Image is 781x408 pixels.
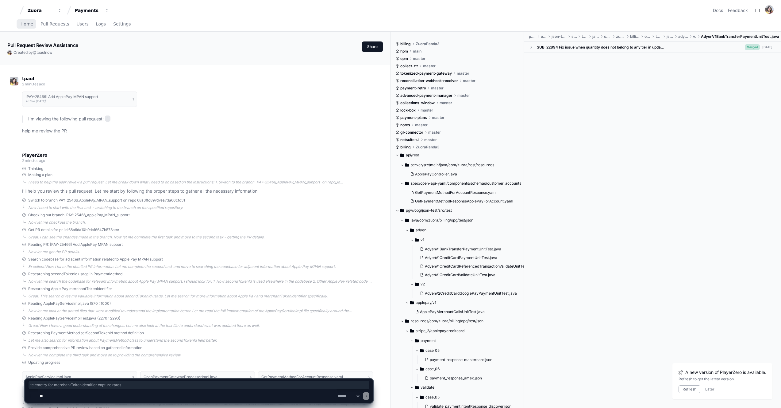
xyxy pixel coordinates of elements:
[685,369,766,375] span: A new version of PlayerZero is available.
[415,190,497,195] span: GetPaymentMethodForAccountResponse.yaml
[428,130,441,135] span: master
[415,236,419,244] svg: Directory
[75,7,101,14] div: Payments
[22,158,45,163] span: 2 minutes ago
[630,34,640,39] span: billing
[417,271,535,279] button: AdyenV1CreditCardValidateUnitTest.java
[678,34,688,39] span: adyen
[667,34,673,39] span: json
[408,170,517,178] button: ApplePayController.java
[425,264,536,269] span: AdyenV1CreditCardReferencedTransactionValidateUnitTest.java
[22,76,34,81] span: tpaul
[45,50,52,55] span: now
[7,50,12,55] img: ACg8ocJp4l0LCSiC5MWlEh794OtQNs1DKYp4otTGwJyAKUZvwXkNnmc=s96-c
[400,100,435,105] span: collections-window
[10,77,18,85] img: ACg8ocJp4l0LCSiC5MWlEh794OtQNs1DKYp4otTGwJyAKUZvwXkNnmc=s96-c
[400,64,418,69] span: collect-rtr
[415,123,428,127] span: master
[457,71,469,76] span: master
[529,34,536,39] span: pgw
[420,347,424,354] svg: Directory
[410,327,414,335] svg: Directory
[40,17,69,31] a: Pull Requests
[405,317,409,325] svg: Directory
[7,42,78,48] app-text-character-animate: Pull Request Review Assistance
[421,237,424,242] span: v1
[537,45,664,50] div: SUB-22894 Fix issue when quantity does not belong to any tier in upda…
[28,294,373,299] div: Great! This search gives me valuable information about secondTokenId usage. Let me search for mor...
[413,308,525,316] button: ApplePayMerchantCallsUnitTest.java
[400,123,410,127] span: notes
[616,34,625,39] span: zuora
[28,116,373,123] p: I'm viewing the following pull request:
[28,360,60,365] span: Updating progress
[28,205,373,210] div: Now I need to start with the first task - switching to the branch on the specified repository.
[21,22,33,26] span: Home
[28,166,43,171] span: Thinking
[422,355,521,364] button: payment_response_mastercard.json
[745,44,760,50] span: Merged
[400,160,521,170] button: server/src/main/java/com/zuora/rest/resources
[28,220,373,225] div: Now let me checkout the branch.
[425,348,440,353] span: case_05
[415,280,419,288] svg: Directory
[425,273,495,277] span: AdyenV1CreditCardValidateUnitTest.java
[400,108,416,113] span: lock-box
[410,336,524,346] button: payment
[28,338,373,343] div: Let me also search for information about PaymentMethod class to understand the secondTokenId fiel...
[28,227,119,232] span: Get PR details for pr_id 68b6da10b9dcf6647b573aee
[440,100,452,105] span: master
[113,22,131,26] span: Settings
[28,242,123,247] span: Reading PR: [PAY-25466] Add ApplePay MPAN support
[400,316,524,326] button: resources/com/zuora/billing/opg/test/json
[411,163,494,167] span: server/src/main/java/com/zuora/rest/resources
[416,228,426,233] span: adyen
[420,309,485,314] span: ApplePayMerchantCallsUnitTest.java
[408,188,517,197] button: GetPaymentMethodForAccountResponse.yaml
[28,316,120,321] span: Reading ApplePayServiceImplTest.java (2270 : 2290)
[405,298,529,308] button: applepay/v1
[28,279,373,284] div: Now let me search the codebase for relevant information about Apple Pay MPAN support. I should lo...
[416,145,440,150] span: ZuoraPanda3
[28,172,52,177] span: Making a plan
[417,289,530,298] button: AdyenV2CreditCardGooglePayPaymentUnitTest.java
[417,253,535,262] button: AdyenV1CreditCardPaymentUnitTest.java
[405,161,409,169] svg: Directory
[713,7,723,14] a: Docs
[552,34,566,39] span: json-test
[425,291,517,296] span: AdyenV2CreditCardGooglePayPaymentUnitTest.java
[705,387,714,392] button: Later
[22,92,137,107] button: [PAY-25466] Add ApplePay MPAN supportActive [DATE]1
[571,34,577,39] span: src
[22,153,47,157] span: PlayerZero
[28,198,185,203] span: Switch to branch PAY-25466_ApplePAy_MPAN_support on repo 68a3ffc897d7ea73a60cfd51
[410,299,414,306] svg: Directory
[425,367,440,371] span: case_06
[28,301,111,306] span: Reading ApplePayServiceImpl.java (870 : 1000)
[416,41,440,46] span: ZuoraPanda3
[96,17,106,31] a: Logs
[701,34,779,39] span: AdyenV1BankTransferPaymentUnitTest.java
[413,49,421,54] span: main
[400,207,404,214] svg: Directory
[406,208,452,213] span: pgw/opg/json-test/src/test
[405,180,409,187] svg: Directory
[424,137,437,142] span: master
[28,353,373,358] div: Now let me complete the third task and move on to providing the comprehensive review.
[405,225,529,235] button: adyen
[430,357,492,362] span: payment_response_mastercard.json
[28,7,54,14] div: Zuora
[28,323,373,328] div: Great! Now I have a good understanding of the changes. Let me also look at the test file to under...
[400,93,452,98] span: advanced-payment-manager
[33,50,37,55] span: @
[592,34,599,39] span: java
[410,235,534,245] button: v1
[728,7,748,14] button: Feedback
[656,34,662,39] span: test
[413,56,425,61] span: master
[415,199,513,204] span: GetPaymentMethodResponseApplePayForAccount.yaml
[37,50,45,55] span: tpaul
[411,218,473,223] span: java/com/zuora/billing/opg/test/json
[22,82,45,86] span: 2 minutes ago
[420,365,424,373] svg: Directory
